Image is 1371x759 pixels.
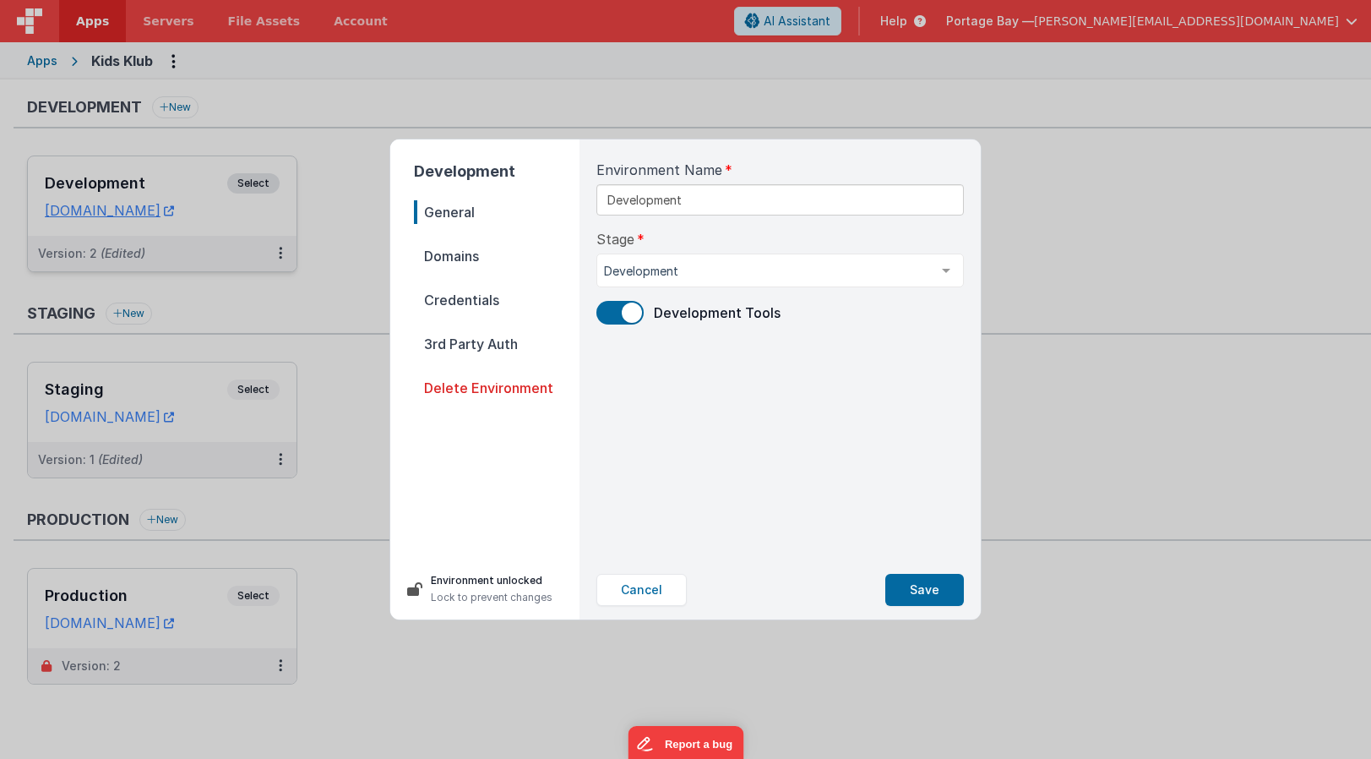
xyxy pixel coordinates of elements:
span: Delete Environment [414,376,579,400]
span: Stage [596,229,634,249]
h2: Development [414,160,579,183]
span: 3rd Party Auth [414,332,579,356]
p: Environment unlocked [431,572,552,589]
button: Save [885,574,964,606]
span: Development [604,263,929,280]
span: Domains [414,244,579,268]
span: Environment Name [596,160,722,180]
span: General [414,200,579,224]
span: Credentials [414,288,579,312]
p: Lock to prevent changes [431,589,552,606]
span: Development Tools [654,304,781,321]
button: Cancel [596,574,687,606]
